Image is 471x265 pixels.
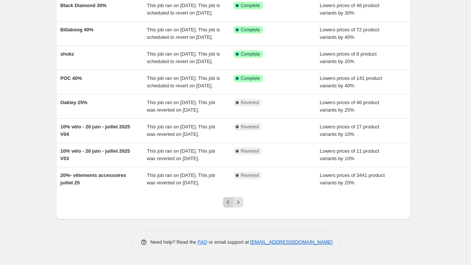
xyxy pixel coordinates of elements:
span: This job ran on [DATE]. This job was reverted on [DATE]. [147,148,215,161]
span: This job ran on [DATE]. This job is scheduled to revert on [DATE]. [147,75,220,88]
span: 10% vélo - 20 juin - juillet 2025 V03 [61,148,130,161]
span: Reverted [241,172,259,178]
a: FAQ [198,239,207,245]
span: Complete [241,27,260,33]
span: Lowers prices of 3441 product variants by 20% [320,172,385,185]
span: This job ran on [DATE]. This job is scheduled to revert on [DATE]. [147,51,220,64]
span: This job ran on [DATE]. This job was reverted on [DATE]. [147,124,215,137]
span: Reverted [241,148,259,154]
nav: Pagination [223,197,244,208]
span: Need help? Read the [151,239,198,245]
span: Reverted [241,124,259,130]
span: Oakley 25% [61,100,87,105]
span: Lowers prices of 46 product variants by 25% [320,100,379,113]
span: Lowers prices of 72 product variants by 40% [320,27,379,40]
span: Lowers prices of 8 product variants by 20% [320,51,377,64]
span: Black Diamond 30% [61,3,107,8]
span: POC 40% [61,75,82,81]
span: 10% vélo - 20 juin - juillet 2025 V04 [61,124,130,137]
span: Complete [241,75,260,81]
span: This job ran on [DATE]. This job is scheduled to revert on [DATE]. [147,27,220,40]
span: shokz [61,51,74,57]
span: Lowers prices of 11 product variants by 10% [320,148,379,161]
span: or email support at [207,239,250,245]
span: Lowers prices of 141 product variants by 40% [320,75,382,88]
button: Next [233,197,244,208]
span: This job ran on [DATE]. This job was reverted on [DATE]. [147,172,215,185]
span: This job ran on [DATE]. This job is scheduled to revert on [DATE]. [147,3,220,16]
span: Billabong 40% [61,27,94,32]
span: Complete [241,3,260,9]
span: 20%- vêtements accessoires juillet 25 [61,172,126,185]
button: Previous [223,197,233,208]
span: Complete [241,51,260,57]
a: [EMAIL_ADDRESS][DOMAIN_NAME] [250,239,332,245]
span: Lowers prices of 27 product variants by 10% [320,124,379,137]
span: Reverted [241,100,259,106]
span: Lowers prices of 46 product variants by 30% [320,3,379,16]
span: This job ran on [DATE]. This job was reverted on [DATE]. [147,100,215,113]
